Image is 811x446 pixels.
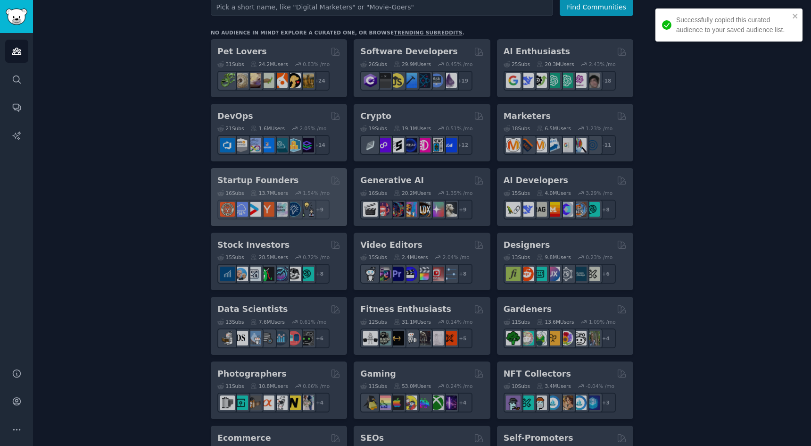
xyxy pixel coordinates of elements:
div: No audience in mind? Explore a curated one, or browse . [211,29,464,36]
button: close [792,12,799,20]
img: GummySearch logo [6,8,27,25]
a: trending subreddits [394,30,462,35]
div: Successfully copied this curated audience to your saved audience list. [676,15,789,35]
